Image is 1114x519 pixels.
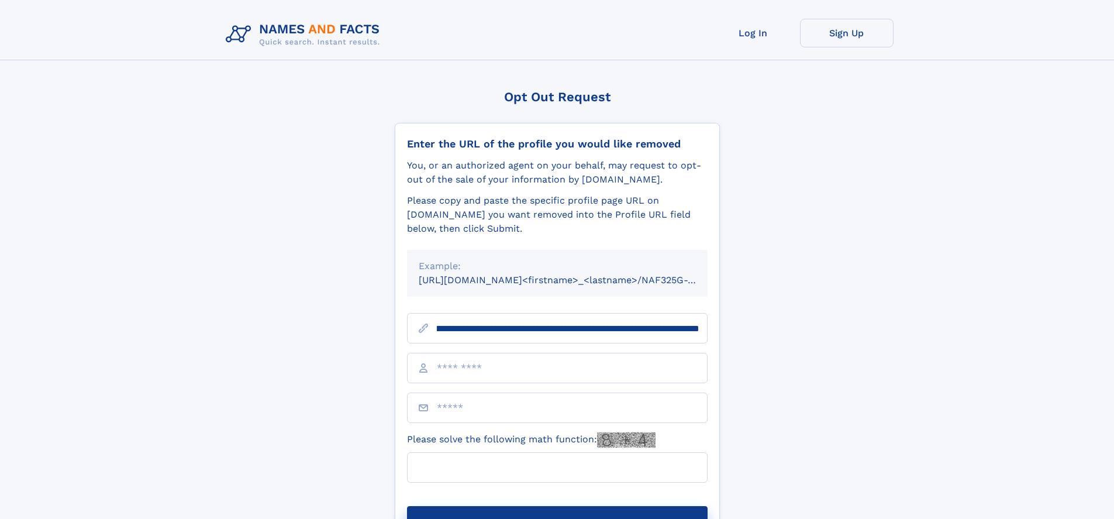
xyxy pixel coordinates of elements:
[221,19,389,50] img: Logo Names and Facts
[407,432,656,448] label: Please solve the following math function:
[800,19,894,47] a: Sign Up
[395,90,720,104] div: Opt Out Request
[419,259,696,273] div: Example:
[706,19,800,47] a: Log In
[419,274,730,286] small: [URL][DOMAIN_NAME]<firstname>_<lastname>/NAF325G-xxxxxxxx
[407,138,708,150] div: Enter the URL of the profile you would like removed
[407,194,708,236] div: Please copy and paste the specific profile page URL on [DOMAIN_NAME] you want removed into the Pr...
[407,159,708,187] div: You, or an authorized agent on your behalf, may request to opt-out of the sale of your informatio...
